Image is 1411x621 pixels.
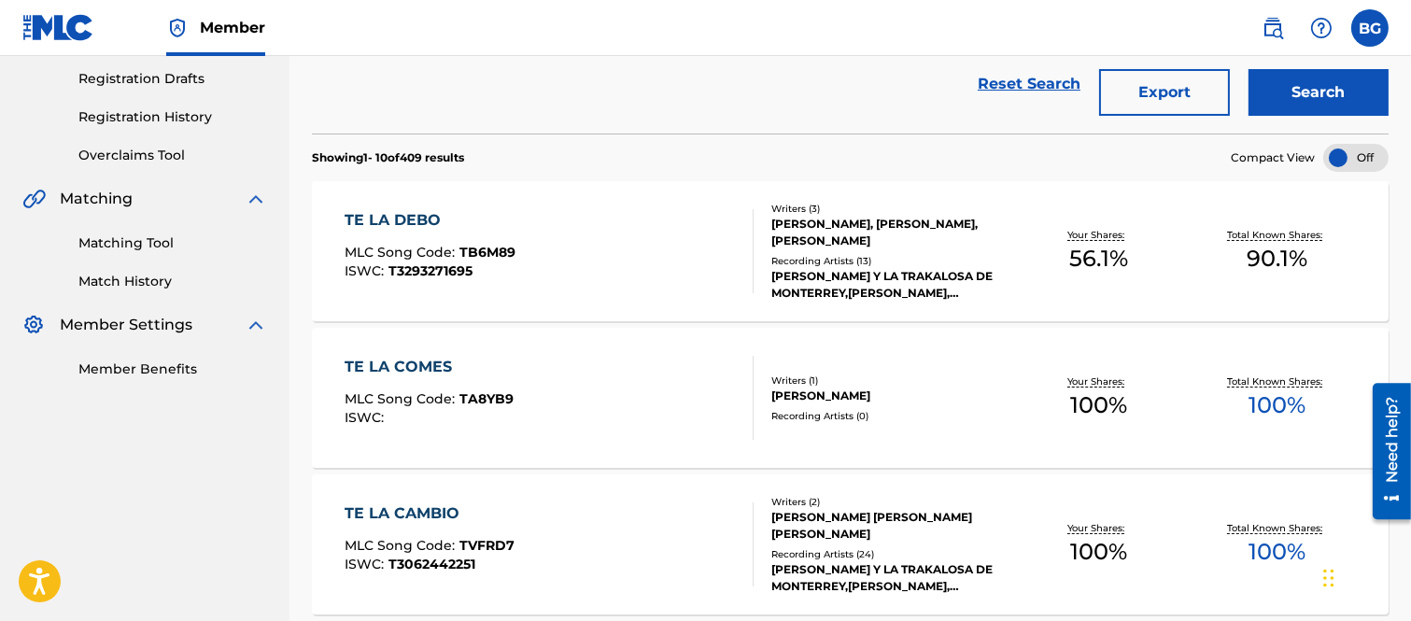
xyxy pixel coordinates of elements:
[1262,17,1284,39] img: search
[1070,388,1127,422] span: 100 %
[166,17,189,39] img: Top Rightsholder
[345,537,459,554] span: MLC Song Code :
[312,181,1389,321] a: TE LA DEBOMLC Song Code:TB6M89ISWC:T3293271695Writers (3)[PERSON_NAME], [PERSON_NAME], [PERSON_NA...
[1067,521,1129,535] p: Your Shares:
[22,188,46,210] img: Matching
[345,244,459,261] span: MLC Song Code :
[345,390,459,407] span: MLC Song Code :
[388,556,475,572] span: T3062442251
[312,328,1389,468] a: TE LA COMESMLC Song Code:TA8YB9ISWC:Writers (1)[PERSON_NAME]Recording Artists (0)Your Shares:100%...
[1067,374,1129,388] p: Your Shares:
[771,561,1009,595] div: [PERSON_NAME] Y LA TRAKALOSA DE MONTERREY,[PERSON_NAME], [PERSON_NAME], [PERSON_NAME] Y LA TRAKAL...
[78,146,267,165] a: Overclaims Tool
[345,356,514,378] div: TE LA COMES
[459,390,514,407] span: TA8YB9
[22,14,94,41] img: MLC Logo
[60,188,133,210] span: Matching
[771,495,1009,509] div: Writers ( 2 )
[771,202,1009,216] div: Writers ( 3 )
[312,149,464,166] p: Showing 1 - 10 of 409 results
[200,17,265,38] span: Member
[1249,388,1306,422] span: 100 %
[1310,17,1333,39] img: help
[245,314,267,336] img: expand
[245,188,267,210] img: expand
[60,314,192,336] span: Member Settings
[771,409,1009,423] div: Recording Artists ( 0 )
[1070,535,1127,569] span: 100 %
[345,209,515,232] div: TE LA DEBO
[1248,242,1308,275] span: 90.1 %
[459,244,515,261] span: TB6M89
[312,474,1389,614] a: TE LA CAMBIOMLC Song Code:TVFRD7ISWC:T3062442251Writers (2)[PERSON_NAME] [PERSON_NAME] [PERSON_NA...
[1323,550,1334,606] div: Arrastrar
[771,547,1009,561] div: Recording Artists ( 24 )
[1249,535,1306,569] span: 100 %
[771,388,1009,404] div: [PERSON_NAME]
[1099,69,1230,116] button: Export
[771,509,1009,543] div: [PERSON_NAME] [PERSON_NAME] [PERSON_NAME]
[1351,9,1389,47] div: User Menu
[78,233,267,253] a: Matching Tool
[345,556,388,572] span: ISWC :
[22,314,45,336] img: Member Settings
[771,254,1009,268] div: Recording Artists ( 13 )
[771,374,1009,388] div: Writers ( 1 )
[78,360,267,379] a: Member Benefits
[78,272,267,291] a: Match History
[1069,242,1128,275] span: 56.1 %
[1318,531,1411,621] iframe: Chat Widget
[1228,521,1328,535] p: Total Known Shares:
[1231,149,1315,166] span: Compact View
[771,216,1009,249] div: [PERSON_NAME], [PERSON_NAME], [PERSON_NAME]
[771,268,1009,302] div: [PERSON_NAME] Y LA TRAKALOSA DE MONTERREY,[PERSON_NAME], [PERSON_NAME]|[PERSON_NAME] Y LA TRAKALO...
[78,69,267,89] a: Registration Drafts
[1228,228,1328,242] p: Total Known Shares:
[345,262,388,279] span: ISWC :
[388,262,473,279] span: T3293271695
[1249,69,1389,116] button: Search
[1254,9,1291,47] a: Public Search
[459,537,515,554] span: TVFRD7
[1318,531,1411,621] div: Widget de chat
[345,502,515,525] div: TE LA CAMBIO
[1359,376,1411,527] iframe: Resource Center
[1303,9,1340,47] div: Help
[78,107,267,127] a: Registration History
[968,64,1090,105] a: Reset Search
[345,409,388,426] span: ISWC :
[1228,374,1328,388] p: Total Known Shares:
[1067,228,1129,242] p: Your Shares:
